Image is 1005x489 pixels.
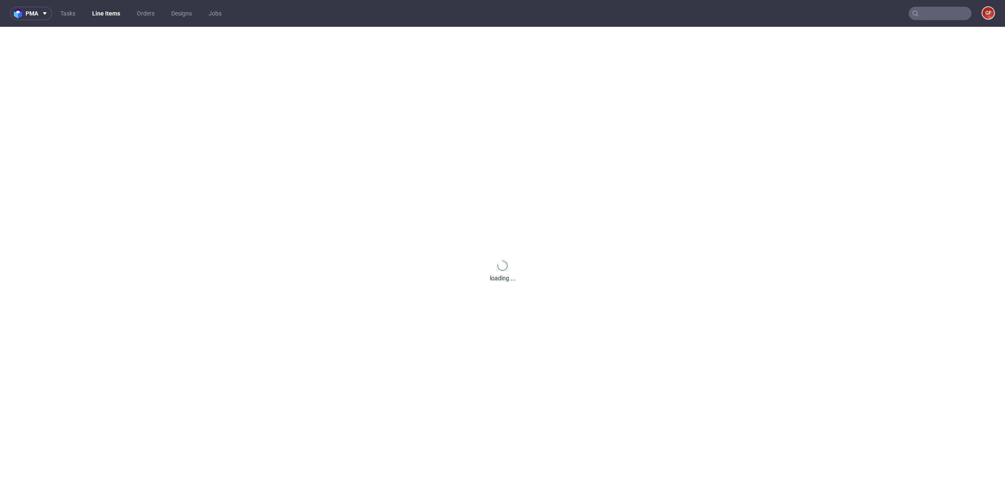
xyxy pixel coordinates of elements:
a: Designs [166,7,197,20]
img: logo [14,9,26,18]
span: pma [26,10,38,16]
figcaption: GF [982,7,994,19]
a: Orders [132,7,160,20]
a: Jobs [204,7,227,20]
div: loading ... [490,274,515,282]
a: Line Items [87,7,125,20]
a: Tasks [55,7,80,20]
button: pma [10,7,52,20]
